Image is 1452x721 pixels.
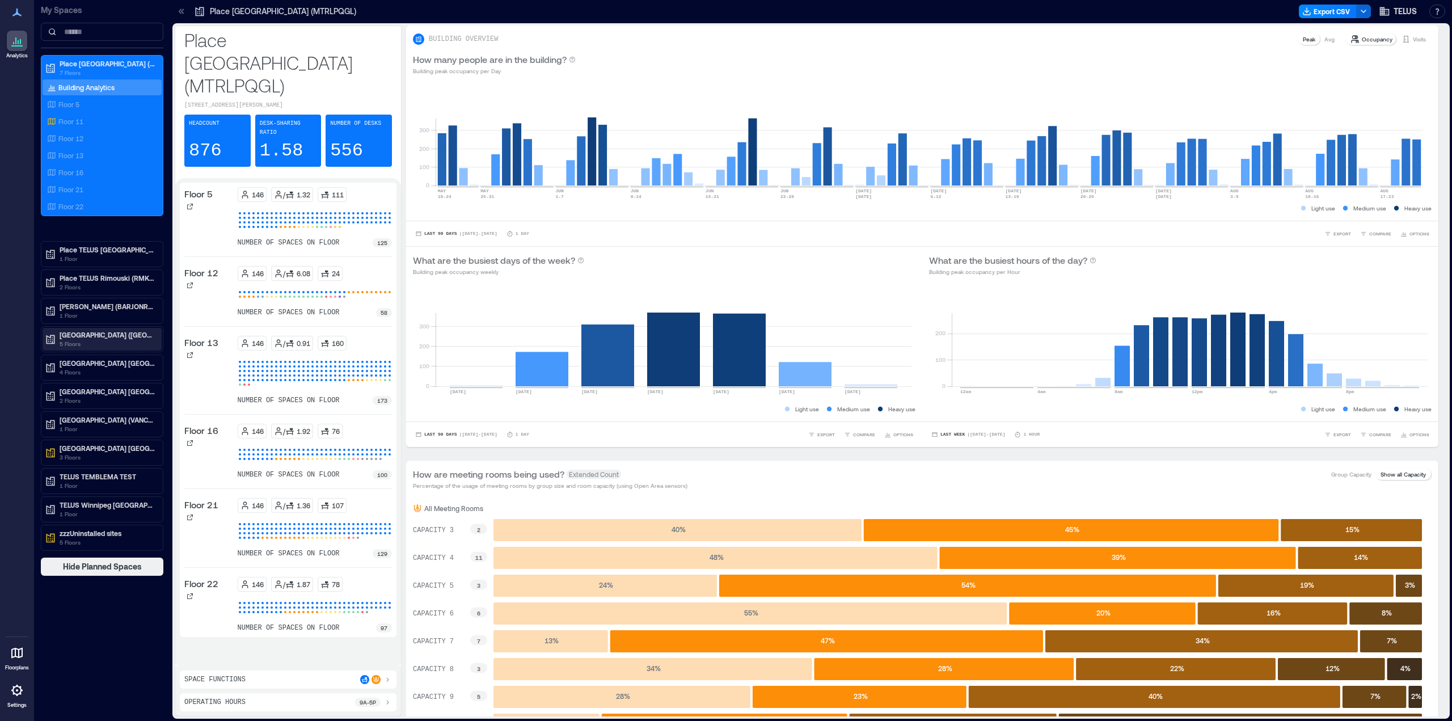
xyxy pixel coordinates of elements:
[413,66,576,75] p: Building peak occupancy per Day
[1413,35,1426,44] p: Visits
[780,194,794,199] text: 22-28
[938,664,952,672] text: 28 %
[429,35,498,44] p: BUILDING OVERVIEW
[238,623,340,633] p: number of spaces on floor
[1405,581,1415,589] text: 3 %
[1305,188,1314,193] text: AUG
[63,561,142,572] span: Hide Planned Spaces
[1353,404,1386,414] p: Medium use
[706,188,714,193] text: JUN
[41,558,163,576] button: Hide Planned Spaces
[60,481,155,490] p: 1 Floor
[1155,188,1172,193] text: [DATE]
[647,664,661,672] text: 34 %
[1115,389,1123,394] text: 8am
[184,698,246,707] p: Operating Hours
[413,526,454,534] text: CAPACITY 3
[184,498,218,512] p: Floor 21
[599,581,613,589] text: 24 %
[1192,389,1202,394] text: 12pm
[419,145,429,152] tspan: 200
[297,501,310,510] p: 1.36
[780,188,789,193] text: JUN
[413,693,454,701] text: CAPACITY 9
[1326,664,1340,672] text: 12 %
[1311,204,1335,213] p: Light use
[60,509,155,518] p: 1 Floor
[1065,525,1079,533] text: 45 %
[60,396,155,405] p: 2 Floors
[821,636,835,644] text: 47 %
[1398,429,1432,440] button: OPTIONS
[60,387,155,396] p: [GEOGRAPHIC_DATA] [GEOGRAPHIC_DATA]
[419,127,429,133] tspan: 300
[238,308,340,317] p: number of spaces on floor
[58,100,79,109] p: Floor 5
[1300,581,1314,589] text: 19 %
[238,549,340,558] p: number of spaces on floor
[581,389,598,394] text: [DATE]
[60,330,155,339] p: [GEOGRAPHIC_DATA] ([GEOGRAPHIC_DATA])
[1080,194,1094,199] text: 20-26
[616,692,630,700] text: 28 %
[1322,429,1353,440] button: EXPORT
[1369,230,1391,237] span: COMPARE
[58,117,83,126] p: Floor 11
[41,5,163,16] p: My Spaces
[413,53,567,66] p: How many people are in the building?
[1411,692,1421,700] text: 2 %
[2,639,32,674] a: Floorplans
[1333,230,1351,237] span: EXPORT
[58,151,83,160] p: Floor 13
[332,427,340,436] p: 76
[930,194,941,199] text: 6-12
[419,163,429,170] tspan: 100
[260,140,303,162] p: 1.58
[516,431,529,438] p: 1 Day
[516,389,532,394] text: [DATE]
[1230,188,1239,193] text: AUG
[210,6,356,17] p: Place [GEOGRAPHIC_DATA] (MTRLPQGL)
[60,368,155,377] p: 4 Floors
[58,83,115,92] p: Building Analytics
[332,580,340,589] p: 78
[567,470,621,479] span: Extended Count
[60,283,155,292] p: 2 Floors
[60,302,155,311] p: [PERSON_NAME] (BARJONRN) - CLOSED
[1387,636,1397,644] text: 7 %
[1375,2,1420,20] button: TELUS
[60,500,155,509] p: TELUS Winnipeg [GEOGRAPHIC_DATA] (WNPGMB55)
[779,389,795,394] text: [DATE]
[438,194,451,199] text: 18-24
[283,580,285,589] p: /
[1358,228,1394,239] button: COMPARE
[5,664,29,671] p: Floorplans
[853,431,875,438] span: COMPARE
[1398,228,1432,239] button: OPTIONS
[935,356,946,363] tspan: 100
[1267,609,1281,617] text: 16 %
[330,140,363,162] p: 556
[426,182,429,188] tspan: 0
[3,27,31,62] a: Analytics
[60,444,155,453] p: [GEOGRAPHIC_DATA] [GEOGRAPHIC_DATA]
[930,188,947,193] text: [DATE]
[706,194,719,199] text: 15-21
[332,269,340,278] p: 24
[419,343,429,349] tspan: 200
[60,245,155,254] p: Place TELUS [GEOGRAPHIC_DATA] (QUBCPQXG)
[413,254,575,267] p: What are the busiest days of the week?
[929,429,1007,440] button: Last Week |[DATE]-[DATE]
[252,339,264,348] p: 146
[297,190,310,199] p: 1.32
[381,308,387,317] p: 58
[854,692,868,700] text: 23 %
[297,427,310,436] p: 1.92
[60,359,155,368] p: [GEOGRAPHIC_DATA] [GEOGRAPHIC_DATA]-4519 (BNBYBCDW)
[1409,230,1429,237] span: OPTIONS
[1006,188,1022,193] text: [DATE]
[7,702,27,709] p: Settings
[60,538,155,547] p: 5 Floors
[60,453,155,462] p: 3 Floors
[283,339,285,348] p: /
